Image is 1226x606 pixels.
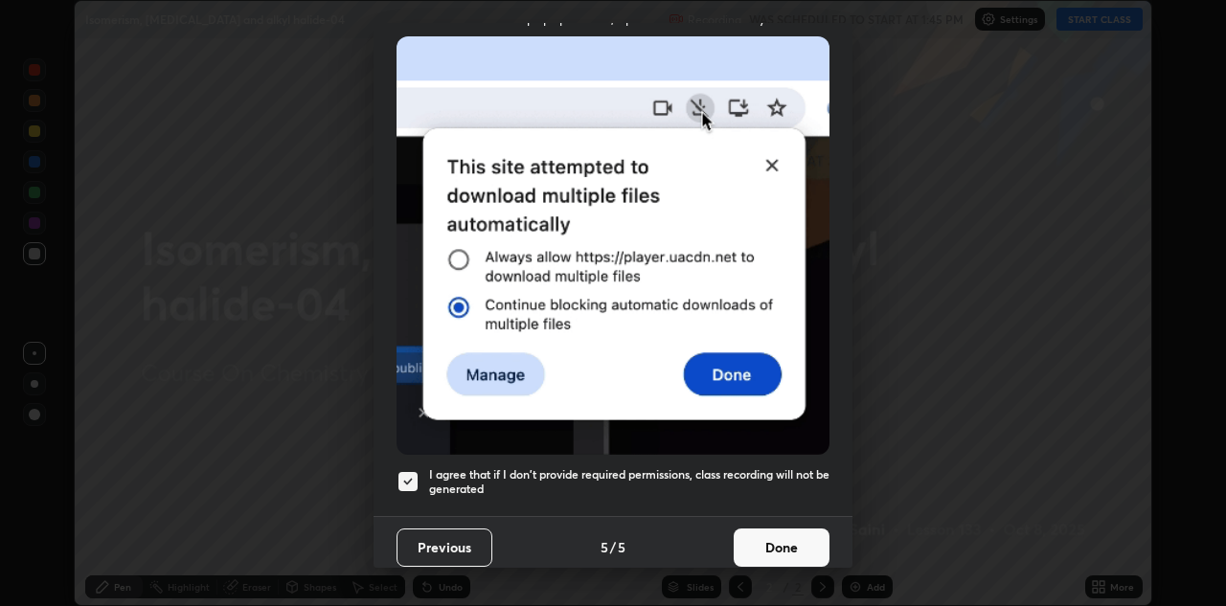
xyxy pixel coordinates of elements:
img: downloads-permission-blocked.gif [397,36,829,455]
h5: I agree that if I don't provide required permissions, class recording will not be generated [429,467,829,497]
h4: 5 [601,537,608,557]
button: Done [734,528,829,567]
button: Previous [397,528,492,567]
h4: 5 [618,537,625,557]
h4: / [610,537,616,557]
